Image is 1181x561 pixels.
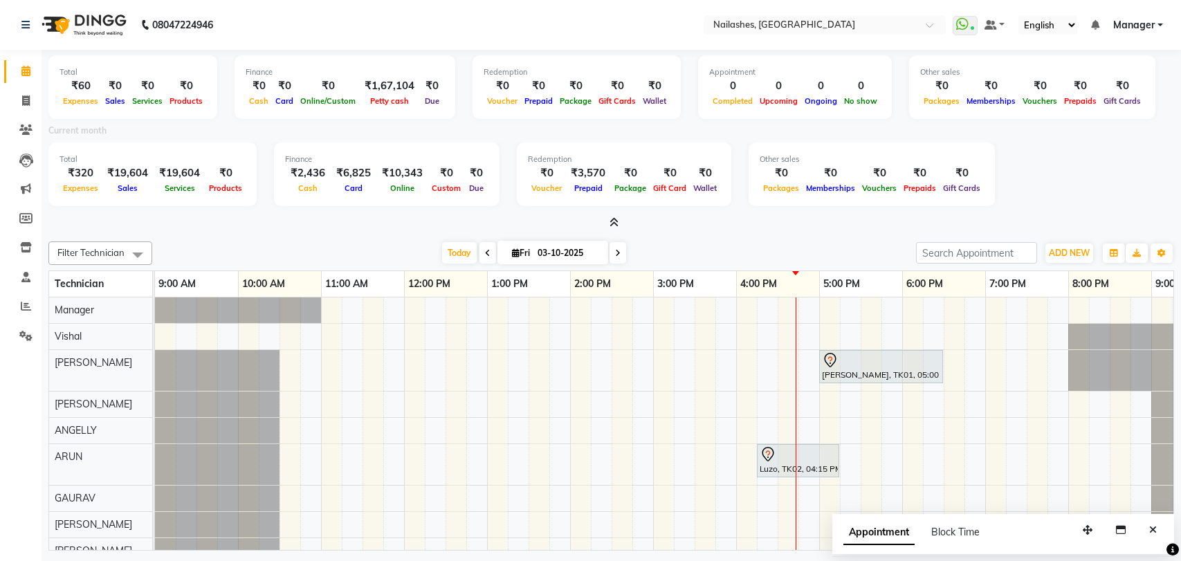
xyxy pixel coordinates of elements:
div: ₹3,570 [565,165,611,181]
span: Memberships [963,96,1019,106]
div: ₹0 [920,78,963,94]
div: ₹10,343 [376,165,428,181]
span: Wallet [639,96,670,106]
span: Cash [295,183,321,193]
div: Other sales [760,154,984,165]
a: 3:00 PM [654,274,697,294]
span: Voucher [484,96,521,106]
div: ₹0 [484,78,521,94]
div: Redemption [528,154,720,165]
span: Fri [509,248,533,258]
span: ANGELLY [55,424,97,436]
div: ₹0 [420,78,444,94]
img: logo [35,6,130,44]
div: ₹320 [59,165,102,181]
span: Today [442,242,477,264]
span: Packages [760,183,803,193]
a: 10:00 AM [239,274,289,294]
span: Filter Technician [57,247,125,258]
div: ₹0 [528,165,565,181]
span: Manager [55,304,94,316]
span: Due [421,96,443,106]
div: Finance [285,154,488,165]
div: ₹1,67,104 [359,78,420,94]
div: ₹0 [1100,78,1144,94]
span: Cash [246,96,272,106]
div: ₹0 [859,165,900,181]
div: ₹0 [639,78,670,94]
span: [PERSON_NAME] [55,518,132,531]
input: 2025-10-03 [533,243,603,264]
span: Products [205,183,246,193]
button: ADD NEW [1045,243,1093,263]
div: ₹0 [272,78,297,94]
div: ₹0 [129,78,166,94]
span: Appointment [843,520,915,545]
span: Package [556,96,595,106]
span: Sales [102,96,129,106]
div: ₹0 [464,165,488,181]
span: [PERSON_NAME] [55,398,132,410]
span: Vouchers [859,183,900,193]
div: Total [59,154,246,165]
span: Packages [920,96,963,106]
span: Vouchers [1019,96,1061,106]
div: ₹6,825 [331,165,376,181]
span: Gift Card [650,183,690,193]
div: ₹0 [963,78,1019,94]
div: Finance [246,66,444,78]
div: ₹0 [205,165,246,181]
span: ARUN [55,450,82,463]
span: Prepaids [1061,96,1100,106]
div: ₹0 [556,78,595,94]
div: ₹0 [521,78,556,94]
b: 08047224946 [152,6,213,44]
span: Petty cash [367,96,412,106]
div: ₹19,604 [102,165,154,181]
a: 12:00 PM [405,274,454,294]
a: 6:00 PM [903,274,946,294]
div: Redemption [484,66,670,78]
span: Block Time [931,526,980,538]
div: ₹0 [595,78,639,94]
div: ₹0 [650,165,690,181]
div: ₹0 [246,78,272,94]
span: Vishal [55,330,82,342]
span: Package [611,183,650,193]
span: Card [341,183,366,193]
a: 5:00 PM [820,274,863,294]
div: ₹0 [760,165,803,181]
span: Memberships [803,183,859,193]
span: GAURAV [55,492,95,504]
a: 2:00 PM [571,274,614,294]
div: 0 [709,78,756,94]
span: No show [841,96,881,106]
div: 0 [841,78,881,94]
span: ADD NEW [1049,248,1090,258]
div: [PERSON_NAME], TK01, 05:00 PM-06:30 PM, Eyelash Extensions Classic-Both [821,352,942,381]
div: ₹0 [1061,78,1100,94]
span: Voucher [528,183,565,193]
span: Expenses [59,96,102,106]
div: ₹0 [166,78,206,94]
div: ₹0 [690,165,720,181]
div: Luzo, TK02, 04:15 PM-05:15 PM, Nail Extensions Acrylic-Hand [758,446,838,475]
span: Prepaid [571,183,606,193]
span: Ongoing [801,96,841,106]
span: Gift Cards [595,96,639,106]
a: 11:00 AM [322,274,372,294]
span: Due [466,183,487,193]
span: Prepaids [900,183,940,193]
div: ₹2,436 [285,165,331,181]
div: ₹19,604 [154,165,205,181]
div: ₹60 [59,78,102,94]
span: Custom [428,183,464,193]
span: Wallet [690,183,720,193]
div: ₹0 [428,165,464,181]
div: Appointment [709,66,881,78]
a: 7:00 PM [986,274,1029,294]
span: Upcoming [756,96,801,106]
div: ₹0 [611,165,650,181]
div: 0 [756,78,801,94]
span: Online/Custom [297,96,359,106]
